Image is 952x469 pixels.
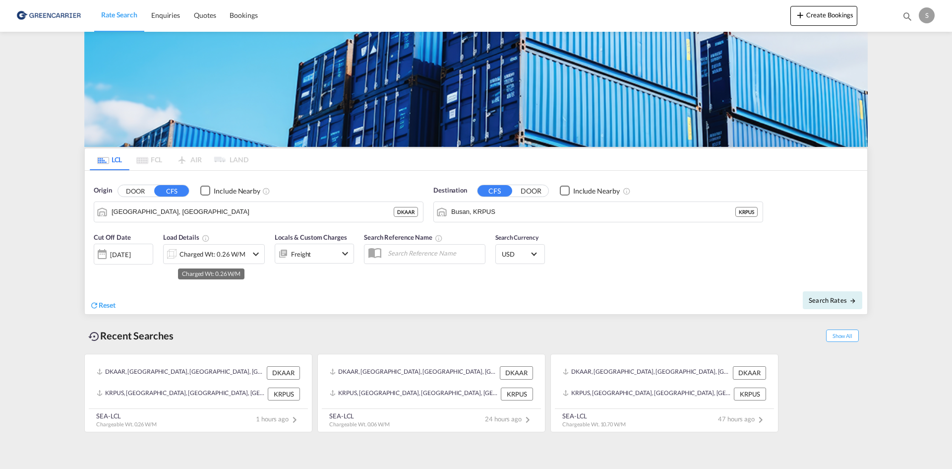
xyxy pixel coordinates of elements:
[15,4,82,27] img: b0b18ec08afe11efb1d4932555f5f09d.png
[433,186,467,196] span: Destination
[803,291,862,309] button: Search Ratesicon-arrow-right
[733,366,766,379] div: DKAAR
[501,247,539,261] md-select: Select Currency: $ USDUnited States Dollar
[394,207,418,217] div: DKAAR
[110,250,130,259] div: [DATE]
[902,11,913,26] div: icon-magnify
[623,187,631,195] md-icon: Unchecked: Ignores neighbouring ports when fetching rates.Checked : Includes neighbouring ports w...
[330,366,497,379] div: DKAAR, Aarhus, Denmark, Northern Europe, Europe
[268,388,300,401] div: KRPUS
[849,297,856,304] md-icon: icon-arrow-right
[275,233,347,241] span: Locals & Custom Charges
[485,415,534,423] span: 24 hours ago
[94,202,423,222] md-input-container: Aarhus, DKAAR
[502,250,530,259] span: USD
[90,301,99,310] md-icon: icon-refresh
[289,414,300,426] md-icon: icon-chevron-right
[560,186,620,196] md-checkbox: Checkbox No Ink
[194,11,216,19] span: Quotes
[902,11,913,22] md-icon: icon-magnify
[256,415,300,423] span: 1 hours ago
[919,7,935,23] div: S
[262,187,270,195] md-icon: Unchecked: Ignores neighbouring ports when fetching rates.Checked : Includes neighbouring ports w...
[501,388,533,401] div: KRPUS
[435,234,443,242] md-icon: Your search will be saved by the below given name
[329,421,390,427] span: Chargeable Wt. 0.06 W/M
[495,234,538,241] span: Search Currency
[97,366,264,379] div: DKAAR, Aarhus, Denmark, Northern Europe, Europe
[809,296,856,304] span: Search Rates
[94,244,153,265] div: [DATE]
[118,185,153,197] button: DOOR
[330,388,498,401] div: KRPUS, Busan, Korea, Republic of, Greater China & Far East Asia, Asia Pacific
[90,148,129,170] md-tab-item: LCL
[250,248,262,260] md-icon: icon-chevron-down
[214,186,260,196] div: Include Nearby
[200,186,260,196] md-checkbox: Checkbox No Ink
[84,325,178,347] div: Recent Searches
[790,6,857,26] button: icon-plus 400-fgCreate Bookings
[383,246,485,261] input: Search Reference Name
[85,171,867,314] div: Origin DOOR CFS Checkbox No InkUnchecked: Ignores neighbouring ports when fetching rates.Checked ...
[291,247,311,261] div: Freight
[451,204,735,219] input: Search by Port
[94,186,112,196] span: Origin
[179,247,245,261] div: Charged Wt: 0.26 W/M
[94,264,101,277] md-datepicker: Select
[794,9,806,21] md-icon: icon-plus 400-fg
[84,32,868,147] img: GreenCarrierFCL_LCL.png
[90,148,248,170] md-pagination-wrapper: Use the left and right arrow keys to navigate between tabs
[339,248,351,260] md-icon: icon-chevron-down
[573,186,620,196] div: Include Nearby
[275,244,354,264] div: Freighticon-chevron-down
[755,414,767,426] md-icon: icon-chevron-right
[317,354,545,432] recent-search-card: DKAAR, [GEOGRAPHIC_DATA], [GEOGRAPHIC_DATA], [GEOGRAPHIC_DATA], [GEOGRAPHIC_DATA] DKAARKRPUS, [GE...
[97,388,265,401] div: KRPUS, Busan, Korea, Republic of, Greater China & Far East Asia, Asia Pacific
[563,366,730,379] div: DKAAR, Aarhus, Denmark, Northern Europe, Europe
[163,244,265,264] div: Charged Wt: 0.26 W/Micon-chevron-down
[735,207,758,217] div: KRPUS
[562,421,626,427] span: Chargeable Wt. 10.70 W/M
[151,11,180,19] span: Enquiries
[734,388,766,401] div: KRPUS
[434,202,763,222] md-input-container: Busan, KRPUS
[718,415,767,423] span: 47 hours ago
[202,234,210,242] md-icon: Chargeable Weight
[329,411,390,420] div: SEA-LCL
[230,11,257,19] span: Bookings
[477,185,512,197] button: CFS
[96,421,157,427] span: Chargeable Wt. 0.26 W/M
[514,185,548,197] button: DOOR
[522,414,534,426] md-icon: icon-chevron-right
[84,354,312,432] recent-search-card: DKAAR, [GEOGRAPHIC_DATA], [GEOGRAPHIC_DATA], [GEOGRAPHIC_DATA], [GEOGRAPHIC_DATA] DKAARKRPUS, [GE...
[96,411,157,420] div: SEA-LCL
[178,268,244,279] md-tooltip: Charged Wt: 0.26 W/M
[90,300,116,311] div: icon-refreshReset
[500,366,533,379] div: DKAAR
[101,10,137,19] span: Rate Search
[267,366,300,379] div: DKAAR
[112,204,394,219] input: Search by Port
[563,388,731,401] div: KRPUS, Busan, Korea, Republic of, Greater China & Far East Asia, Asia Pacific
[163,233,210,241] span: Load Details
[99,301,116,309] span: Reset
[154,185,189,197] button: CFS
[562,411,626,420] div: SEA-LCL
[364,233,443,241] span: Search Reference Name
[88,331,100,342] md-icon: icon-backup-restore
[550,354,778,432] recent-search-card: DKAAR, [GEOGRAPHIC_DATA], [GEOGRAPHIC_DATA], [GEOGRAPHIC_DATA], [GEOGRAPHIC_DATA] DKAARKRPUS, [GE...
[826,330,859,342] span: Show All
[94,233,131,241] span: Cut Off Date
